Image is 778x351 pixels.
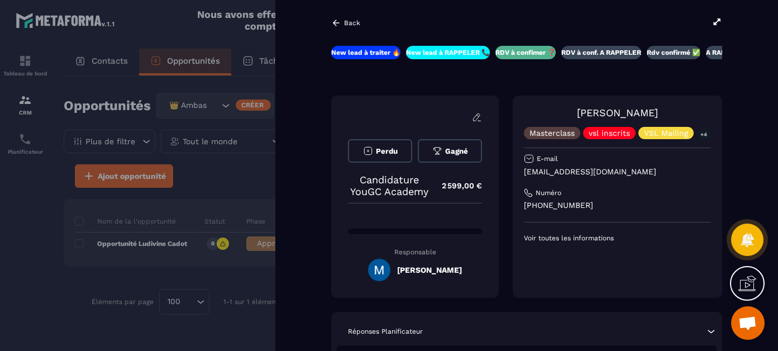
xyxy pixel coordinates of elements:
[445,147,468,155] span: Gagné
[348,139,412,163] button: Perdu
[577,107,658,118] a: [PERSON_NAME]
[644,129,688,137] p: VSL Mailing
[524,200,711,211] p: [PHONE_NUMBER]
[647,48,700,57] p: Rdv confirmé ✅
[589,129,630,137] p: vsl inscrits
[696,129,711,140] p: +4
[418,139,482,163] button: Gagné
[344,19,360,27] p: Back
[376,147,398,155] span: Perdu
[537,154,558,163] p: E-mail
[731,306,765,340] a: Ouvrir le chat
[348,327,423,336] p: Réponses Planificateur
[397,265,462,274] h5: [PERSON_NAME]
[536,188,561,197] p: Numéro
[348,174,431,197] p: Candidature YouGC Academy
[561,48,641,57] p: RDV à conf. A RAPPELER
[524,234,711,243] p: Voir toutes les informations
[406,48,490,57] p: New lead à RAPPELER 📞
[495,48,556,57] p: RDV à confimer ❓
[431,175,482,197] p: 2 599,00 €
[529,129,575,137] p: Masterclass
[331,48,400,57] p: New lead à traiter 🔥
[524,167,711,177] p: [EMAIL_ADDRESS][DOMAIN_NAME]
[348,248,482,256] p: Responsable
